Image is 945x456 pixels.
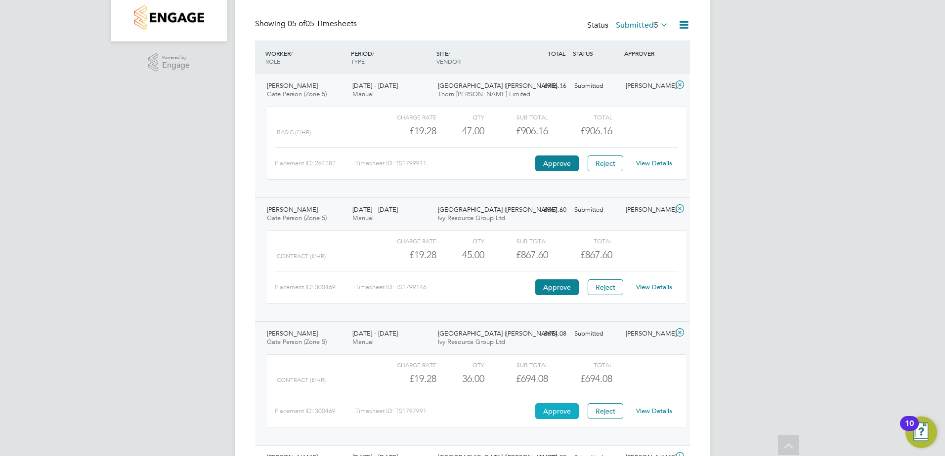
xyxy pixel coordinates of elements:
[355,403,533,419] div: Timesheet ID: TS1797991
[484,111,548,123] div: Sub Total
[267,205,318,214] span: [PERSON_NAME]
[580,373,612,384] span: £694.08
[373,247,436,263] div: £19.28
[535,279,579,295] button: Approve
[436,247,484,263] div: 45.00
[275,403,355,419] div: Placement ID: 300469
[438,81,563,90] span: [GEOGRAPHIC_DATA] ([PERSON_NAME]…
[588,155,623,171] button: Reject
[277,129,311,136] span: Basic (£/HR)
[438,205,563,214] span: [GEOGRAPHIC_DATA] ([PERSON_NAME]…
[267,81,318,90] span: [PERSON_NAME]
[275,279,355,295] div: Placement ID: 300469
[355,155,533,171] div: Timesheet ID: TS1799911
[438,329,563,338] span: [GEOGRAPHIC_DATA] ([PERSON_NAME]…
[267,214,327,222] span: Gate Person (Zone 5)
[484,359,548,371] div: Sub Total
[148,53,190,72] a: Powered byEngage
[548,49,565,57] span: TOTAL
[636,407,672,415] a: View Details
[352,329,398,338] span: [DATE] - [DATE]
[355,279,533,295] div: Timesheet ID: TS1799146
[352,205,398,214] span: [DATE] - [DATE]
[535,155,579,171] button: Approve
[570,78,622,94] div: Submitted
[436,371,484,387] div: 36.00
[288,19,305,29] span: 05 of
[535,403,579,419] button: Approve
[484,371,548,387] div: £694.08
[588,403,623,419] button: Reject
[372,49,374,57] span: /
[352,214,374,222] span: Manual
[519,202,570,218] div: £867.60
[436,235,484,247] div: QTY
[519,326,570,342] div: £694.08
[267,329,318,338] span: [PERSON_NAME]
[263,44,348,70] div: WORKER
[905,423,914,436] div: 10
[162,53,190,62] span: Powered by
[570,44,622,62] div: STATUS
[162,61,190,70] span: Engage
[267,90,327,98] span: Gate Person (Zone 5)
[438,338,505,346] span: Ivy Resource Group Ltd
[484,123,548,139] div: £906.16
[134,5,204,30] img: countryside-properties-logo-retina.png
[436,57,461,65] span: VENDOR
[484,247,548,263] div: £867.60
[438,90,530,98] span: Thorn [PERSON_NAME] Limited
[123,5,215,30] a: Go to home page
[351,57,365,65] span: TYPE
[438,214,505,222] span: Ivy Resource Group Ltd
[255,19,359,29] div: Showing
[373,111,436,123] div: Charge rate
[622,326,673,342] div: [PERSON_NAME]
[436,123,484,139] div: 47.00
[622,202,673,218] div: [PERSON_NAME]
[587,19,670,33] div: Status
[348,44,434,70] div: PERIOD
[905,417,937,448] button: Open Resource Center, 10 new notifications
[373,371,436,387] div: £19.28
[448,49,450,57] span: /
[548,359,612,371] div: Total
[373,359,436,371] div: Charge rate
[622,78,673,94] div: [PERSON_NAME]
[277,377,326,383] span: Contract (£/HR)
[291,49,293,57] span: /
[373,123,436,139] div: £19.28
[580,125,612,137] span: £906.16
[373,235,436,247] div: Charge rate
[622,44,673,62] div: APPROVER
[636,159,672,167] a: View Details
[654,20,658,30] span: 5
[267,338,327,346] span: Gate Person (Zone 5)
[352,90,374,98] span: Manual
[588,279,623,295] button: Reject
[436,359,484,371] div: QTY
[434,44,519,70] div: SITE
[570,326,622,342] div: Submitted
[636,283,672,291] a: View Details
[288,19,357,29] span: 05 Timesheets
[580,249,612,261] span: £867.60
[570,202,622,218] div: Submitted
[352,338,374,346] span: Manual
[548,111,612,123] div: Total
[352,81,398,90] span: [DATE] - [DATE]
[616,20,668,30] label: Submitted
[484,235,548,247] div: Sub Total
[548,235,612,247] div: Total
[275,155,355,171] div: Placement ID: 264282
[277,253,326,260] span: Contract (£/HR)
[519,78,570,94] div: £906.16
[265,57,280,65] span: ROLE
[436,111,484,123] div: QTY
